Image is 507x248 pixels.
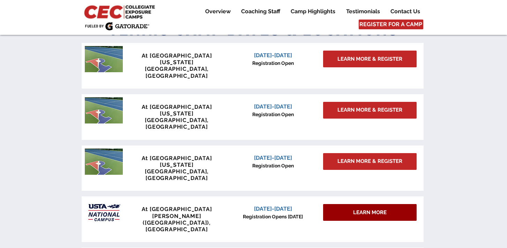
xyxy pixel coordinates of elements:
p: Coaching Staff [238,7,284,16]
img: penn tennis courts with logo.jpeg [85,97,123,123]
img: Fueled by Gatorade.png [85,22,149,30]
span: [DATE]-[DATE] [254,52,292,59]
span: LEARN MORE & REGISTER [337,158,402,165]
a: LEARN MORE & REGISTER [323,51,417,67]
p: Testimonials [343,7,383,16]
span: [GEOGRAPHIC_DATA], [GEOGRAPHIC_DATA] [145,66,209,79]
span: Registration Open [252,163,294,168]
span: [GEOGRAPHIC_DATA], [GEOGRAPHIC_DATA] [145,117,209,130]
img: penn tennis courts with logo.jpeg [85,149,123,175]
span: Registration Open [252,60,294,66]
a: REGISTER FOR A CAMP [359,20,423,29]
span: At [GEOGRAPHIC_DATA][US_STATE] [142,104,212,117]
span: At [GEOGRAPHIC_DATA][US_STATE] [142,155,212,168]
span: At [GEOGRAPHIC_DATA][US_STATE] [142,52,212,66]
img: penn tennis courts with logo.jpeg [85,46,123,72]
a: Contact Us [385,7,425,16]
a: LEARN MORE & REGISTER [323,102,417,119]
p: Camp Highlights [287,7,339,16]
span: LEARN MORE & REGISTER [337,106,402,114]
a: Camp Highlights [285,7,341,16]
span: Registration Opens [DATE] [243,214,303,219]
p: Contact Us [387,7,424,16]
span: Registration Open [252,112,294,117]
span: LEARN MORE & REGISTER [337,55,402,63]
a: Testimonials [341,7,385,16]
span: [GEOGRAPHIC_DATA], [GEOGRAPHIC_DATA] [145,168,209,181]
a: LEARN MORE & REGISTER [323,153,417,170]
div: LEARN MORE [323,204,417,221]
nav: Site [194,7,425,16]
span: At [GEOGRAPHIC_DATA] [142,206,212,212]
span: [DATE]-[DATE] [254,103,292,110]
p: Overview [202,7,234,16]
span: LEARN MORE [353,209,387,216]
a: Coaching Staff [236,7,285,16]
span: [PERSON_NAME] ([GEOGRAPHIC_DATA]), [GEOGRAPHIC_DATA] [143,213,211,233]
span: REGISTER FOR A CAMP [359,21,422,28]
span: [DATE]-[DATE] [254,155,292,161]
img: USTA Campus image_edited.jpg [85,200,123,226]
img: CEC Logo Primary_edited.jpg [83,3,158,20]
a: Overview [200,7,236,16]
span: [DATE]-[DATE] [254,205,292,212]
